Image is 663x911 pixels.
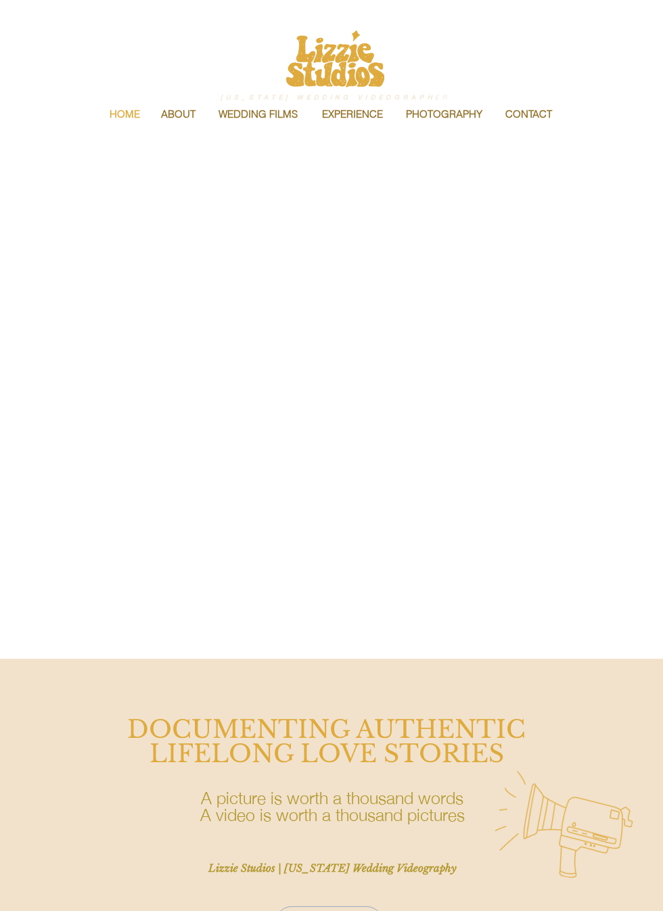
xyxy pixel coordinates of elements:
[394,100,494,129] a: PHOTOGRAPHY
[150,100,206,129] a: ABOUT
[103,100,147,129] p: HOME
[154,100,202,129] p: ABOUT
[310,100,394,129] a: EXPERIENCE
[206,100,310,129] a: WEDDING FILMS
[399,100,489,129] p: PHOTOGRAPHY
[212,100,304,129] p: WEDDING FILMS
[494,100,563,129] a: CONTACT
[99,100,150,129] a: HOME
[499,100,559,129] p: CONTACT
[200,780,465,829] span: A picture is worth a thousand words A video is worth a thousand pictures
[127,714,526,769] span: DOCUMENTING AUTHENTIC LIFELONG LOVE STORIES
[315,100,390,129] p: EXPERIENCE
[208,862,457,874] span: Lizzie Studios | [US_STATE] Wedding Videography
[435,91,451,102] span: ER
[286,30,384,87] img: old logo yellow.png
[221,91,436,102] span: [US_STATE] WEDDING VIDEOGRAPH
